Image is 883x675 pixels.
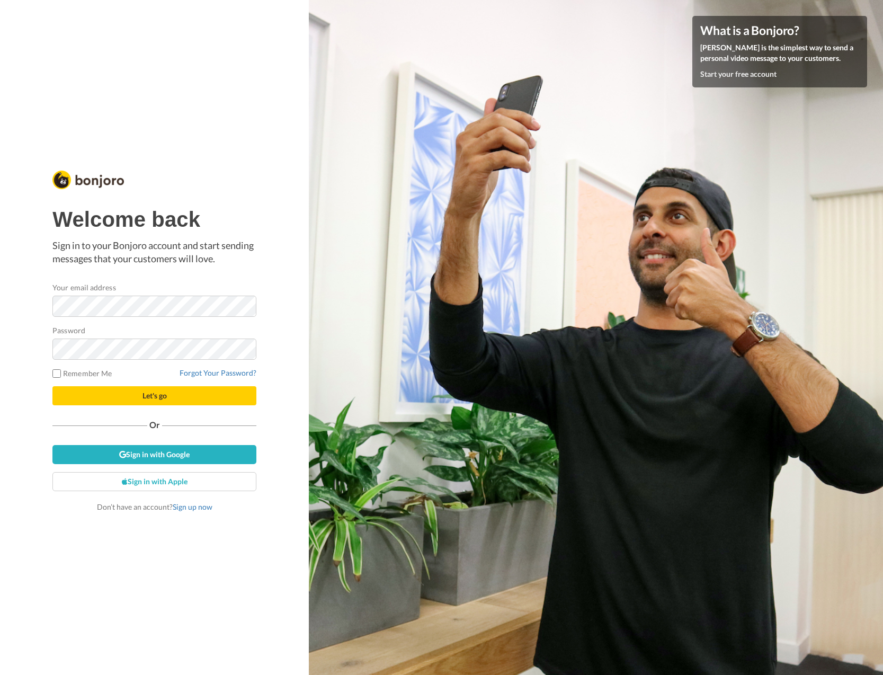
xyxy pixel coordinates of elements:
h4: What is a Bonjoro? [700,24,859,37]
a: Sign in with Google [52,445,256,464]
a: Start your free account [700,69,777,78]
span: Or [147,421,162,429]
a: Sign in with Apple [52,472,256,491]
input: Remember Me [52,369,61,378]
p: [PERSON_NAME] is the simplest way to send a personal video message to your customers. [700,42,859,64]
label: Your email address [52,282,115,293]
label: Password [52,325,85,336]
a: Forgot Your Password? [180,368,256,377]
span: Don’t have an account? [97,502,212,511]
button: Let's go [52,386,256,405]
label: Remember Me [52,368,112,379]
span: Let's go [142,391,167,400]
a: Sign up now [173,502,212,511]
h1: Welcome back [52,208,256,231]
p: Sign in to your Bonjoro account and start sending messages that your customers will love. [52,239,256,266]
